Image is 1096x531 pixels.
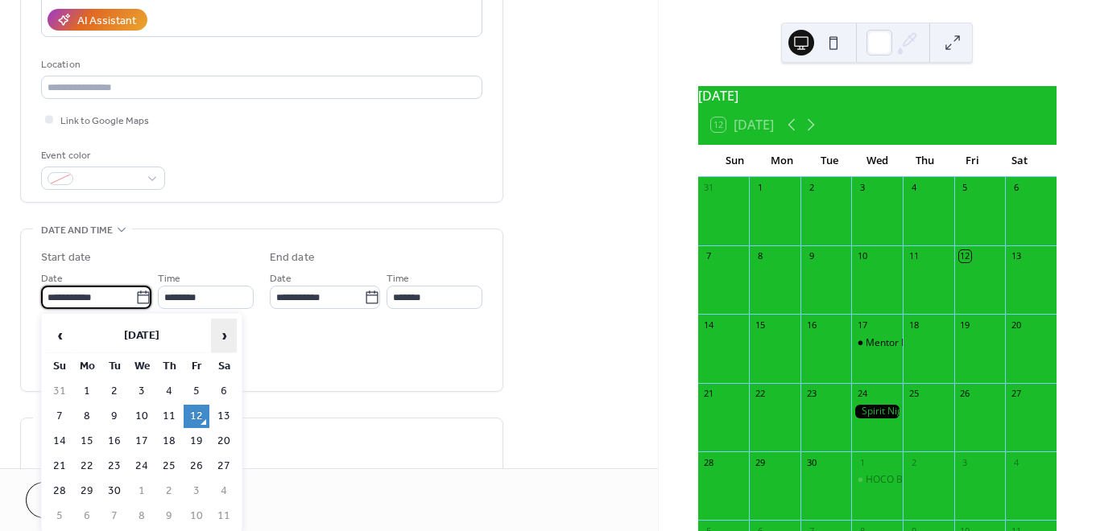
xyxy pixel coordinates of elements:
[47,430,72,453] td: 14
[41,147,162,164] div: Event color
[26,482,125,518] button: Cancel
[698,86,1057,105] div: [DATE]
[184,405,209,428] td: 12
[959,319,971,331] div: 19
[856,388,868,400] div: 24
[851,405,903,418] div: Spirit Night @ Chiloso
[754,456,766,468] div: 29
[129,430,155,453] td: 17
[129,355,155,378] th: We
[156,480,182,503] td: 2
[74,480,100,503] td: 29
[101,430,127,453] td: 16
[47,380,72,403] td: 31
[48,319,72,352] span: ‹
[129,504,155,528] td: 8
[47,480,72,503] td: 28
[270,270,292,287] span: Date
[387,270,409,287] span: Time
[184,355,209,378] th: Fr
[74,405,100,428] td: 8
[129,480,155,503] td: 1
[184,430,209,453] td: 19
[184,504,209,528] td: 10
[101,405,127,428] td: 9
[959,182,971,194] div: 5
[211,405,237,428] td: 13
[866,473,967,487] div: HOCO Booth & Parade
[101,455,127,478] td: 23
[184,380,209,403] td: 5
[759,145,806,177] div: Mon
[959,456,971,468] div: 3
[806,145,854,177] div: Tue
[851,473,903,487] div: HOCO Booth & Parade
[48,9,147,31] button: AI Assistant
[77,13,136,30] div: AI Assistant
[866,336,950,350] div: Mentor Mentee #2
[74,319,209,353] th: [DATE]
[949,145,996,177] div: Fri
[703,388,715,400] div: 21
[47,405,72,428] td: 7
[156,455,182,478] td: 25
[856,250,868,262] div: 10
[908,319,920,331] div: 18
[856,456,868,468] div: 1
[959,250,971,262] div: 12
[754,388,766,400] div: 22
[908,182,920,194] div: 4
[908,388,920,400] div: 25
[754,182,766,194] div: 1
[47,455,72,478] td: 21
[703,250,715,262] div: 7
[158,270,180,287] span: Time
[908,456,920,468] div: 2
[856,182,868,194] div: 3
[47,504,72,528] td: 5
[711,145,759,177] div: Sun
[703,319,715,331] div: 14
[41,222,113,239] span: Date and time
[856,319,868,331] div: 17
[156,405,182,428] td: 11
[74,430,100,453] td: 15
[211,355,237,378] th: Sa
[754,319,766,331] div: 15
[74,355,100,378] th: Mo
[211,504,237,528] td: 11
[101,380,127,403] td: 2
[703,456,715,468] div: 28
[805,319,817,331] div: 16
[47,355,72,378] th: Su
[270,249,315,266] div: End date
[754,250,766,262] div: 8
[211,455,237,478] td: 27
[212,319,236,352] span: ›
[805,456,817,468] div: 30
[74,380,100,403] td: 1
[60,113,149,130] span: Link to Google Maps
[184,480,209,503] td: 3
[1010,182,1022,194] div: 6
[129,380,155,403] td: 3
[184,455,209,478] td: 26
[74,455,100,478] td: 22
[805,388,817,400] div: 23
[156,355,182,378] th: Th
[1010,319,1022,331] div: 20
[851,336,903,350] div: Mentor Mentee #2
[959,388,971,400] div: 26
[74,504,100,528] td: 6
[1010,250,1022,262] div: 13
[211,480,237,503] td: 4
[41,249,91,266] div: Start date
[41,56,479,73] div: Location
[129,405,155,428] td: 10
[211,380,237,403] td: 6
[805,182,817,194] div: 2
[703,182,715,194] div: 31
[129,455,155,478] td: 24
[101,480,127,503] td: 30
